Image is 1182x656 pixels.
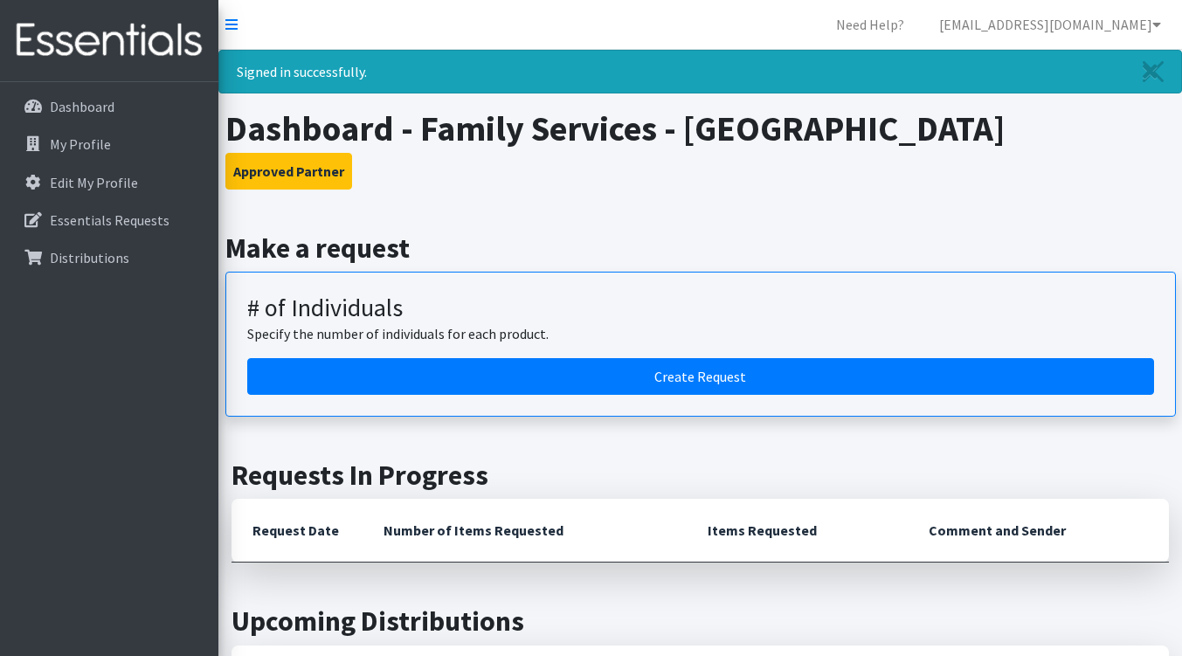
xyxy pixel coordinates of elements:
a: Close [1125,51,1181,93]
a: Create a request by number of individuals [247,358,1154,395]
h1: Dashboard - Family Services - [GEOGRAPHIC_DATA] [225,107,1176,149]
h2: Upcoming Distributions [232,604,1169,638]
h2: Make a request [225,231,1176,265]
h2: Requests In Progress [232,459,1169,492]
a: My Profile [7,127,211,162]
h3: # of Individuals [247,293,1154,323]
a: [EMAIL_ADDRESS][DOMAIN_NAME] [925,7,1175,42]
p: Edit My Profile [50,174,138,191]
a: Distributions [7,240,211,275]
a: Essentials Requests [7,203,211,238]
p: Essentials Requests [50,211,169,229]
th: Items Requested [687,499,908,563]
p: Dashboard [50,98,114,115]
th: Comment and Sender [908,499,1169,563]
a: Dashboard [7,89,211,124]
p: Specify the number of individuals for each product. [247,323,1154,344]
button: Approved Partner [225,153,352,190]
div: Signed in successfully. [218,50,1182,93]
a: Need Help? [822,7,918,42]
th: Request Date [232,499,363,563]
th: Number of Items Requested [363,499,687,563]
img: HumanEssentials [7,11,211,70]
p: Distributions [50,249,129,266]
a: Edit My Profile [7,165,211,200]
p: My Profile [50,135,111,153]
